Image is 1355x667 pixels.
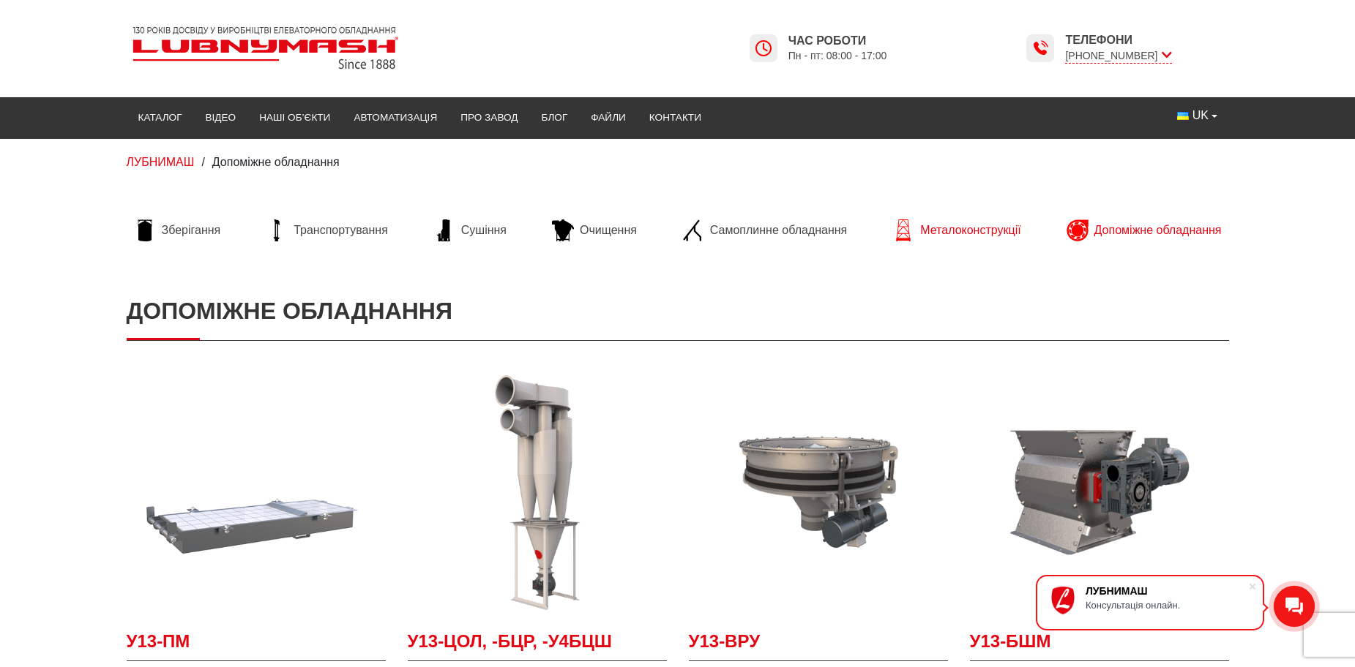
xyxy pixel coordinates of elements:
[1059,219,1229,241] a: Допоміжне обладнання
[127,156,195,168] a: ЛУБНИМАШ
[920,222,1020,238] span: Металоконструкції
[201,156,204,168] span: /
[580,222,637,238] span: Очищення
[294,222,388,238] span: Транспортування
[461,222,507,238] span: Сушіння
[212,156,340,168] span: Допоміжне обладнання
[258,219,395,241] a: Транспортування
[127,219,228,241] a: Зберігання
[1192,108,1209,124] span: UK
[970,629,1229,662] a: У13-БШМ
[710,222,847,238] span: Самоплинне обладнання
[1094,222,1222,238] span: Допоміжне обладнання
[788,49,887,63] span: Пн - пт: 08:00 - 17:00
[885,219,1028,241] a: Металоконструкції
[1031,39,1049,57] img: Lubnymash time icon
[1177,112,1189,120] img: Українська
[1165,102,1228,129] button: UK
[529,102,579,134] a: Блог
[579,102,638,134] a: Файли
[1086,600,1248,611] div: Консультація онлайн.
[689,629,948,662] a: У13-ВРУ
[755,39,772,57] img: Lubnymash time icon
[638,102,713,134] a: Контакти
[449,102,529,134] a: Про завод
[194,102,248,134] a: Відео
[1065,48,1171,64] span: [PHONE_NUMBER]
[127,282,1229,340] h1: Допоміжне обладнання
[788,33,887,49] span: Час роботи
[1065,32,1171,48] span: Телефони
[970,363,1229,622] img: шлюзовий затвор
[408,629,667,662] a: У13-ЦОЛ, -БЦР, -У4БЦШ
[162,222,221,238] span: Зберігання
[342,102,449,134] a: Автоматизація
[127,629,386,662] a: У13-ПМ
[1086,585,1248,597] div: ЛУБНИМАШ
[426,219,514,241] a: Сушіння
[127,102,194,134] a: Каталог
[247,102,342,134] a: Наші об’єкти
[545,219,644,241] a: Очищення
[675,219,854,241] a: Самоплинне обладнання
[127,20,405,75] img: Lubnymash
